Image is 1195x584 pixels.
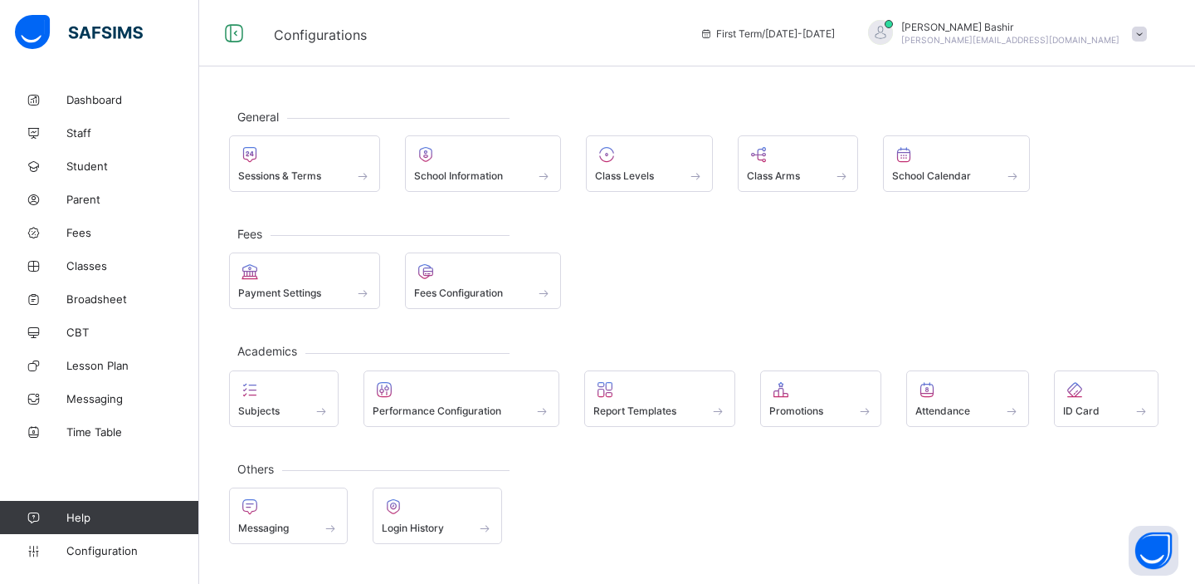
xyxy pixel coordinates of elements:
[66,93,199,106] span: Dashboard
[66,359,199,372] span: Lesson Plan
[66,392,199,405] span: Messaging
[66,259,199,272] span: Classes
[373,488,503,544] div: Login History
[851,20,1155,47] div: HamidBashir
[363,371,560,427] div: Performance Configuration
[382,522,444,534] span: Login History
[915,405,970,417] span: Attendance
[901,35,1119,45] span: [PERSON_NAME][EMAIL_ADDRESS][DOMAIN_NAME]
[15,15,143,50] img: safsims
[66,126,199,140] span: Staff
[584,371,735,427] div: Report Templates
[769,405,823,417] span: Promotions
[883,135,1030,192] div: School Calendar
[586,135,713,192] div: Class Levels
[906,371,1029,427] div: Attendance
[405,135,562,192] div: School Information
[414,287,503,299] span: Fees Configuration
[229,462,282,476] span: Others
[66,226,199,239] span: Fees
[229,227,271,241] span: Fees
[229,371,339,427] div: Subjects
[66,159,199,173] span: Student
[1054,371,1158,427] div: ID Card
[66,425,199,439] span: Time Table
[373,405,501,417] span: Performance Configuration
[238,169,321,182] span: Sessions & Terms
[901,21,1119,33] span: [PERSON_NAME] Bashir
[593,405,676,417] span: Report Templates
[229,488,348,544] div: Messaging
[66,326,199,339] span: CBT
[238,522,289,534] span: Messaging
[760,371,882,427] div: Promotions
[229,110,287,124] span: General
[66,193,199,206] span: Parent
[595,169,654,182] span: Class Levels
[747,169,800,182] span: Class Arms
[700,27,835,40] span: session/term information
[738,135,859,192] div: Class Arms
[414,169,503,182] span: School Information
[892,169,971,182] span: School Calendar
[238,287,321,299] span: Payment Settings
[229,253,380,309] div: Payment Settings
[405,253,562,309] div: Fees Configuration
[66,511,198,524] span: Help
[274,27,367,43] span: Configurations
[66,544,198,557] span: Configuration
[229,344,305,358] span: Academics
[238,405,280,417] span: Subjects
[1129,526,1178,576] button: Open asap
[229,135,380,192] div: Sessions & Terms
[66,292,199,306] span: Broadsheet
[1063,405,1100,417] span: ID Card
